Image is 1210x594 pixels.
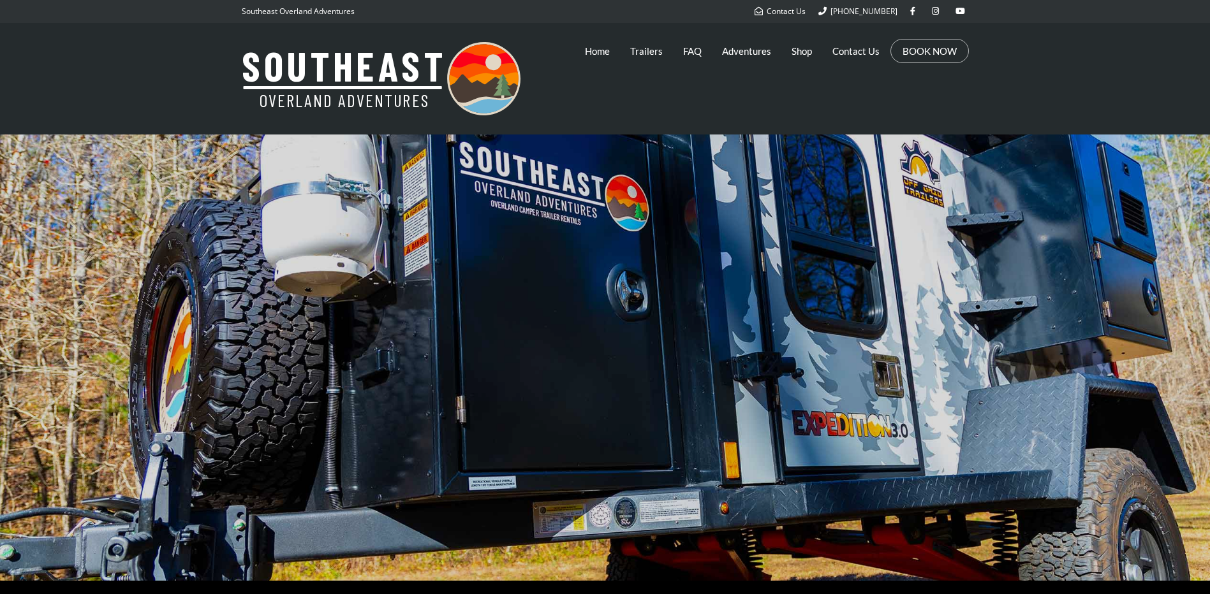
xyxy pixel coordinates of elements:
a: Home [585,35,610,67]
a: Adventures [722,35,771,67]
a: Shop [792,35,812,67]
a: Contact Us [755,6,806,17]
a: [PHONE_NUMBER] [818,6,897,17]
p: Southeast Overland Adventures [242,3,355,20]
a: Contact Us [832,35,880,67]
span: [PHONE_NUMBER] [830,6,897,17]
img: Southeast Overland Adventures [242,42,520,115]
span: Contact Us [767,6,806,17]
a: Trailers [630,35,663,67]
a: BOOK NOW [903,45,957,57]
a: FAQ [683,35,702,67]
